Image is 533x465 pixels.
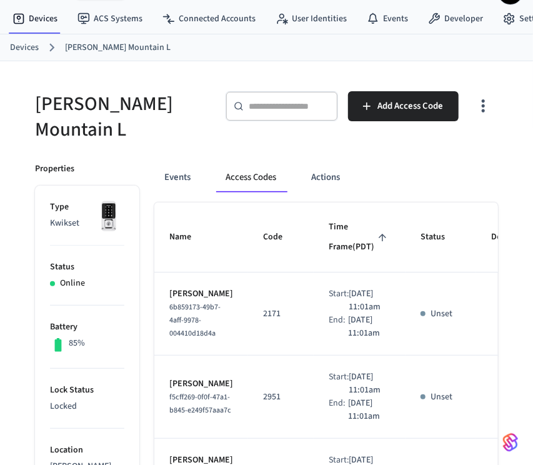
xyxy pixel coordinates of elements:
[348,91,459,121] button: Add Access Code
[169,287,233,301] p: [PERSON_NAME]
[35,91,211,142] h5: [PERSON_NAME] Mountain L
[503,432,518,452] img: SeamLogoGradient.69752ec5.svg
[357,7,418,30] a: Events
[431,391,452,404] p: Unset
[263,227,299,247] span: Code
[35,162,74,176] p: Properties
[50,201,124,214] p: Type
[169,377,233,391] p: [PERSON_NAME]
[348,397,391,423] p: [DATE] 11:01am
[329,287,349,314] div: Start:
[93,201,124,232] img: Kwikset Halo Touchscreen Wifi Enabled Smart Lock, Polished Chrome, Front
[216,162,286,192] button: Access Codes
[418,7,493,30] a: Developer
[69,337,85,350] p: 85%
[50,384,124,397] p: Lock Status
[349,287,391,314] p: [DATE] 11:01am
[2,7,67,30] a: Devices
[169,227,207,247] span: Name
[50,261,124,274] p: Status
[154,162,201,192] button: Events
[50,321,124,334] p: Battery
[67,7,152,30] a: ACS Systems
[378,98,444,114] span: Add Access Code
[60,277,85,290] p: Online
[263,391,299,404] p: 2951
[50,400,124,413] p: Locked
[152,7,266,30] a: Connected Accounts
[65,41,171,54] a: [PERSON_NAME] Mountain L
[329,217,391,257] span: Time Frame(PDT)
[169,302,221,339] span: 6b859173-49b7-4aff-9978-004410d18d4a
[431,307,452,321] p: Unset
[329,314,348,340] div: End:
[329,371,349,397] div: Start:
[421,227,461,247] span: Status
[329,397,348,423] div: End:
[348,314,391,340] p: [DATE] 11:01am
[50,444,124,457] p: Location
[349,371,391,397] p: [DATE] 11:01am
[154,162,498,192] div: ant example
[263,307,299,321] p: 2171
[50,217,124,230] p: Kwikset
[266,7,357,30] a: User Identities
[301,162,350,192] button: Actions
[10,41,39,54] a: Devices
[169,392,231,416] span: f5cff269-0f0f-47a1-b845-e249f57aaa7c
